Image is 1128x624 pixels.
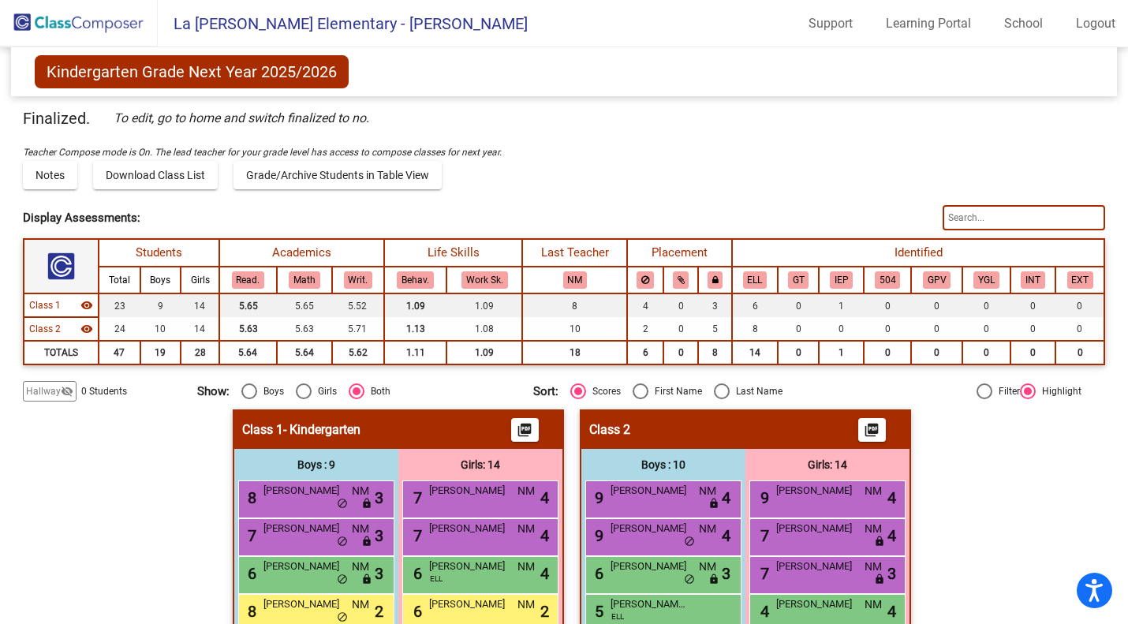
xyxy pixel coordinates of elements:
[106,169,205,181] span: Download Class List
[461,271,508,289] button: Work Sk.
[1055,267,1104,293] th: Extrovert
[35,169,65,181] span: Notes
[992,384,1020,398] div: Filter
[864,317,912,341] td: 0
[627,267,663,293] th: Keep away students
[699,483,716,499] span: NM
[540,600,549,623] span: 2
[756,526,769,545] span: 7
[29,322,61,336] span: Class 2
[263,521,342,536] span: [PERSON_NAME]
[684,574,695,586] span: do_not_disturb_alt
[1055,293,1104,317] td: 0
[24,317,99,341] td: Hidden teacher - No Class Name
[361,574,372,586] span: lock
[375,524,383,547] span: 3
[446,293,522,317] td: 1.09
[796,11,865,36] a: Support
[364,384,390,398] div: Both
[332,317,384,341] td: 5.71
[219,239,384,267] th: Academics
[778,293,819,317] td: 0
[708,498,719,510] span: lock
[114,107,369,129] span: To edit, go to home and switch finalized to no.
[517,596,535,613] span: NM
[873,11,984,36] a: Learning Portal
[429,596,508,612] span: [PERSON_NAME]
[337,611,348,624] span: do_not_disturb_alt
[778,317,819,341] td: 0
[865,483,882,499] span: NM
[627,341,663,364] td: 6
[732,317,778,341] td: 8
[611,521,689,536] span: [PERSON_NAME]
[181,293,219,317] td: 14
[522,239,627,267] th: Last Teacher
[429,559,508,574] span: [PERSON_NAME]
[80,299,93,312] mat-icon: visibility
[99,341,140,364] td: 47
[24,341,99,364] td: TOTALS
[788,271,809,289] button: GT
[517,483,535,499] span: NM
[409,564,422,583] span: 6
[589,422,630,438] span: Class 2
[911,317,962,341] td: 0
[361,536,372,548] span: lock
[591,602,603,621] span: 5
[337,498,348,510] span: do_not_disturb_alt
[23,106,90,131] span: Finalized.
[181,317,219,341] td: 14
[352,596,369,613] span: NM
[26,384,61,398] span: Hallway
[698,341,732,364] td: 8
[232,271,265,289] button: Read.
[887,486,896,510] span: 4
[819,267,863,293] th: Individualized Education Plan
[352,559,369,575] span: NM
[517,521,535,537] span: NM
[819,293,863,317] td: 1
[911,293,962,317] td: 0
[745,449,909,480] div: Girls: 14
[732,267,778,293] th: English Language Learner
[429,483,508,499] span: [PERSON_NAME]
[732,341,778,364] td: 14
[93,161,218,189] button: Download Class List
[181,267,219,293] th: Girls
[648,384,702,398] div: First Name
[627,239,732,267] th: Placement
[708,574,719,586] span: lock
[197,383,522,399] mat-radio-group: Select an option
[277,341,332,364] td: 5.64
[743,271,768,289] button: ELL
[663,267,698,293] th: Keep with students
[1021,271,1045,289] button: INT
[384,239,522,267] th: Life Skills
[140,341,181,364] td: 19
[81,384,127,398] span: 0 Students
[865,521,882,537] span: NM
[29,298,61,312] span: Class 1
[611,483,689,499] span: [PERSON_NAME]
[962,317,1010,341] td: 0
[409,602,422,621] span: 6
[663,293,698,317] td: 0
[586,384,621,398] div: Scores
[874,574,885,586] span: lock
[375,562,383,585] span: 3
[819,317,863,341] td: 0
[591,564,603,583] span: 6
[756,488,769,507] span: 9
[244,564,256,583] span: 6
[698,317,732,341] td: 5
[23,147,502,158] i: Teacher Compose mode is On. The lead teacher for your grade level has access to compose classes f...
[80,323,93,335] mat-icon: visibility
[35,55,349,88] span: Kindergarten Grade Next Year 2025/2026
[99,239,219,267] th: Students
[352,521,369,537] span: NM
[99,317,140,341] td: 24
[663,341,698,364] td: 0
[864,341,912,364] td: 0
[563,271,588,289] button: NM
